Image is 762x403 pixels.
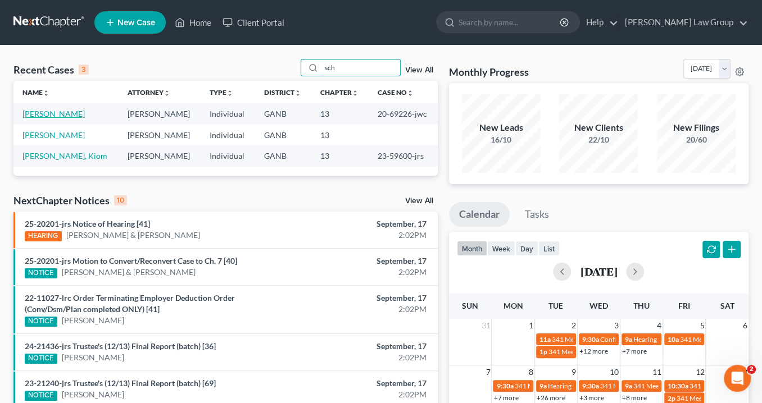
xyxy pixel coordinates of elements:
[503,301,523,310] span: Mon
[378,88,414,97] a: Case Nounfold_more
[449,202,510,227] a: Calendar
[633,382,734,390] span: 341 Meeting for [PERSON_NAME]
[300,255,427,267] div: September, 17
[79,65,89,75] div: 3
[657,134,736,145] div: 20/60
[487,241,515,256] button: week
[537,393,565,402] a: +26 more
[119,125,201,145] td: [PERSON_NAME]
[528,319,534,332] span: 1
[311,145,369,166] td: 13
[300,352,427,363] div: 2:02PM
[25,268,57,278] div: NOTICE
[62,267,196,278] a: [PERSON_NAME] & [PERSON_NAME]
[300,230,427,241] div: 2:02PM
[559,121,638,134] div: New Clients
[300,378,427,389] div: September, 17
[62,315,124,326] a: [PERSON_NAME]
[724,365,751,392] iframe: Intercom live chat
[25,317,57,327] div: NOTICE
[321,59,400,76] input: Search by name...
[613,319,620,332] span: 3
[538,241,560,256] button: list
[114,195,127,205] div: 10
[579,347,608,355] a: +12 more
[369,145,438,166] td: 23-59600-jrs
[119,103,201,124] td: [PERSON_NAME]
[609,365,620,379] span: 10
[201,103,255,124] td: Individual
[484,365,491,379] span: 7
[582,382,599,390] span: 9:30a
[25,341,216,351] a: 24-21436-jrs Trustee's (12/13) Final Report (batch) [36]
[651,365,663,379] span: 11
[300,292,427,304] div: September, 17
[25,391,57,401] div: NOTICE
[217,12,290,33] a: Client Portal
[22,151,107,161] a: [PERSON_NAME], Kiom
[656,319,663,332] span: 4
[264,88,301,97] a: Districtunfold_more
[25,378,216,388] a: 23-21240-jrs Trustee's (12/13) Final Report (batch) [69]
[13,194,127,207] div: NextChapter Notices
[311,125,369,145] td: 13
[457,241,487,256] button: month
[405,197,433,205] a: View All
[226,90,233,97] i: unfold_more
[539,347,547,356] span: 1p
[622,347,647,355] a: +7 more
[579,393,604,402] a: +3 more
[300,341,427,352] div: September, 17
[548,347,650,356] span: 341 Meeting for [PERSON_NAME]
[405,66,433,74] a: View All
[210,88,233,97] a: Typeunfold_more
[300,304,427,315] div: 2:02PM
[66,230,200,241] a: [PERSON_NAME] & [PERSON_NAME]
[300,389,427,400] div: 2:02PM
[25,354,57,364] div: NOTICE
[548,382,636,390] span: Hearing for [PERSON_NAME]
[622,393,647,402] a: +8 more
[62,389,124,400] a: [PERSON_NAME]
[25,231,62,241] div: HEARING
[698,319,705,332] span: 5
[119,145,201,166] td: [PERSON_NAME]
[528,365,534,379] span: 8
[625,335,632,344] span: 9a
[407,90,414,97] i: unfold_more
[480,319,491,332] span: 31
[694,365,705,379] span: 12
[201,145,255,166] td: Individual
[300,267,427,278] div: 2:02PM
[548,301,563,310] span: Tue
[62,352,124,363] a: [PERSON_NAME]
[633,301,650,310] span: Thu
[559,134,638,145] div: 22/10
[255,125,311,145] td: GANB
[668,394,675,402] span: 2p
[311,103,369,124] td: 13
[657,121,736,134] div: New Filings
[496,382,513,390] span: 9:30a
[668,335,679,344] span: 10a
[514,382,675,390] span: 341 Meeting for [PERSON_NAME] & [PERSON_NAME]
[678,301,690,310] span: Fri
[668,382,688,390] span: 10:30a
[320,88,359,97] a: Chapterunfold_more
[128,88,170,97] a: Attorneyunfold_more
[43,90,49,97] i: unfold_more
[570,365,577,379] span: 9
[300,218,427,230] div: September, 17
[462,301,478,310] span: Sun
[255,103,311,124] td: GANB
[742,319,749,332] span: 6
[515,241,538,256] button: day
[294,90,301,97] i: unfold_more
[625,382,632,390] span: 9a
[22,130,85,140] a: [PERSON_NAME]
[539,382,547,390] span: 9a
[747,365,756,374] span: 2
[164,90,170,97] i: unfold_more
[255,145,311,166] td: GANB
[117,19,155,27] span: New Case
